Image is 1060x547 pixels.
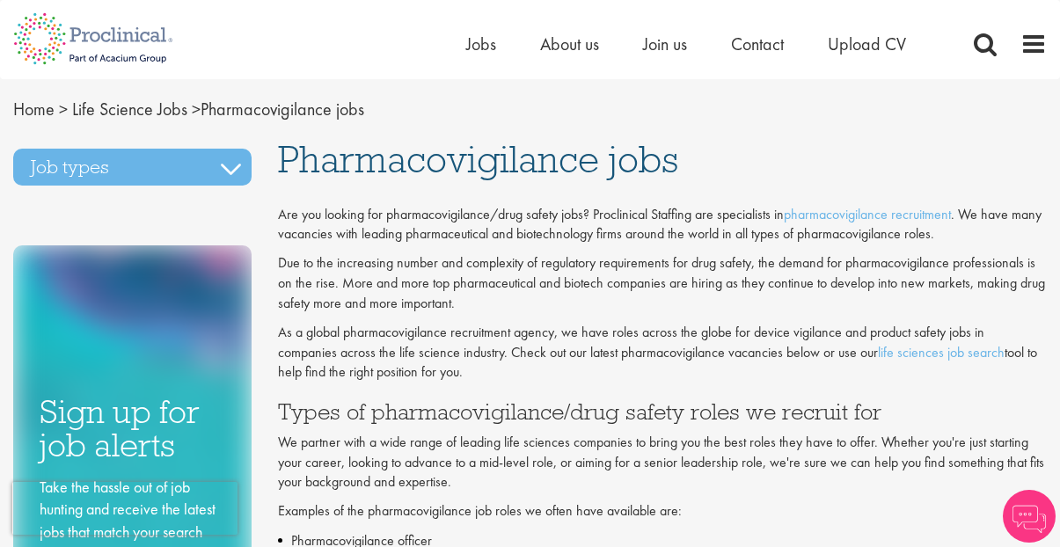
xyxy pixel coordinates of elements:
span: > [59,98,68,120]
a: About us [540,33,599,55]
a: breadcrumb link to Home [13,98,55,120]
h3: Sign up for job alerts [40,395,225,463]
a: Join us [643,33,687,55]
a: Contact [731,33,784,55]
span: > [192,98,201,120]
a: life sciences job search [878,343,1005,361]
span: Pharmacovigilance jobs [13,98,364,120]
p: We partner with a wide range of leading life sciences companies to bring you the best roles they ... [278,433,1047,493]
h3: Types of pharmacovigilance/drug safety roles we recruit for [278,400,1047,423]
a: breadcrumb link to Life Science Jobs [72,98,187,120]
a: pharmacovigilance recruitment [784,205,951,223]
h3: Job types [13,149,252,186]
a: Upload CV [828,33,906,55]
p: Due to the increasing number and complexity of regulatory requirements for drug safety, the deman... [278,253,1047,314]
p: Are you looking for pharmacovigilance/drug safety jobs? Proclinical Staffing are specialists in .... [278,205,1047,245]
iframe: reCAPTCHA [12,482,238,535]
span: Pharmacovigilance jobs [278,135,678,183]
p: Examples of the pharmacovigilance job roles we often have available are: [278,501,1047,521]
p: As a global pharmacovigilance recruitment agency, we have roles across the globe for device vigil... [278,323,1047,383]
a: Jobs [466,33,496,55]
img: Chatbot [1003,490,1056,543]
